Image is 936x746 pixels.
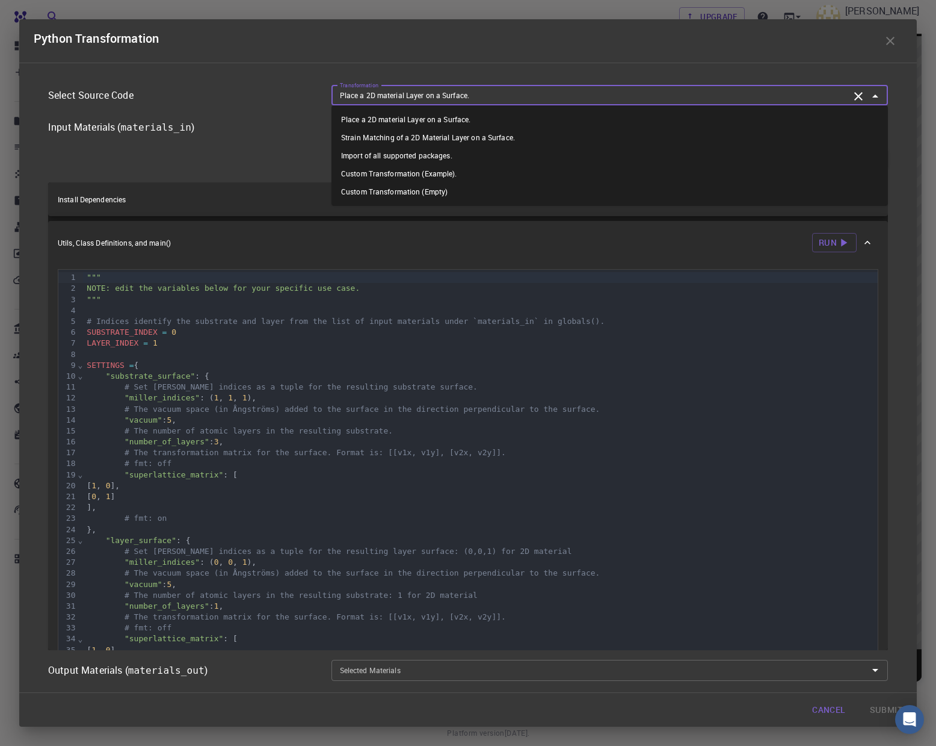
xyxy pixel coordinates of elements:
span: 0 [91,492,96,501]
div: 15 [58,426,77,437]
span: , [96,492,101,501]
div: 29 [58,579,77,590]
div: Utils, Class Definitions, and main()Run [48,221,888,264]
button: Cancel [802,698,855,722]
span: Fold line [77,371,83,381]
span: , [91,525,96,534]
span: = [129,361,134,370]
div: 32 [58,612,77,623]
div: : [83,437,878,447]
div: { [83,360,878,371]
span: , [171,580,176,589]
div: 21 [58,491,77,502]
span: 1 [228,393,233,402]
div: 19 [58,470,77,480]
span: Run [819,235,837,250]
div: [ ] [83,491,878,502]
p: Utils, Class Definitions, and main() [58,237,724,248]
span: , [251,558,256,567]
div: 22 [58,502,77,513]
span: 0 [214,558,219,567]
span: , [115,645,120,654]
button: Clear [849,87,868,106]
li: Import of all supported packages. [331,146,888,164]
span: # Set [PERSON_NAME] indices as a tuple for the resulting layer surface: (0,0,1) for 2D material [125,547,572,556]
span: 1 [242,558,247,567]
div: 11 [58,382,77,393]
span: # fmt: off [125,623,171,632]
div: : { [83,371,878,382]
li: Place a 2D material Layer on a Surface. [331,110,888,128]
span: NOTE: edit the variables below for your specific use case. [87,284,360,293]
span: SETTINGS [87,361,125,370]
h6: Output Materials ( ) [48,662,208,679]
div: 35 [58,645,77,656]
div: : [83,415,878,426]
span: , [91,503,96,512]
div: 31 [58,601,77,612]
span: = [162,328,167,337]
div: 13 [58,404,77,415]
div: 27 [58,557,77,568]
div: 18 [58,458,77,469]
span: 1 [242,393,247,402]
span: 0 [171,328,176,337]
span: , [218,558,223,567]
div: 3 [58,294,77,305]
div: 24 [58,524,77,535]
span: Support [25,8,66,19]
span: "substrate_surface" [106,371,196,381]
span: 1 [214,601,219,611]
div: 30 [58,590,77,601]
div: 33 [58,623,77,633]
span: 1 [91,481,96,490]
span: # Indices identify the substrate and layer from the list of input materials under `materials_in` ... [87,317,605,326]
span: 0 [228,558,233,567]
span: "number_of_layers" [125,437,209,446]
span: SUBSTRATE_INDEX [87,328,157,337]
span: # The number of atomic layers in the resulting substrate: 1 for 2D material [125,591,478,600]
code: materials_in [121,122,191,133]
span: "layer_surface" [106,536,176,545]
label: Transformation [340,81,378,89]
span: """ [87,295,100,304]
span: , [233,393,238,402]
span: , [218,437,223,446]
input: Select materials [335,664,864,677]
span: , [251,393,256,402]
span: , [218,601,223,611]
span: , [218,393,223,402]
div: Install DependenciesRun [48,182,888,216]
h6: Python Transformation [34,29,159,53]
span: , [96,481,101,490]
div: 4 [58,305,77,316]
span: "vacuum" [125,580,162,589]
span: LAYER_INDEX [87,338,138,347]
input: Select transformation [335,89,849,102]
span: 3 [214,437,219,446]
div: : { [83,535,878,546]
div: } [83,524,878,535]
span: 1 [214,393,219,402]
div: : [ [83,633,878,644]
div: 25 [58,535,77,546]
span: , [171,415,176,424]
div: 7 [58,338,77,349]
div: 14 [58,415,77,426]
div: 5 [58,316,77,327]
p: Install Dependencies [58,194,724,205]
h6: Input Materials ( ) [48,119,322,136]
div: : [ [83,470,878,480]
div: Open Intercom Messenger [895,705,924,734]
span: 5 [167,415,171,424]
div: 10 [58,371,77,382]
span: # The transformation matrix for the surface. Format is: [[v1x, v1y], [v2x, v2y]]. [125,612,506,621]
div: 9 [58,360,77,371]
div: : ( ) [83,557,878,568]
span: "miller_indices" [125,558,200,567]
button: Close [867,88,884,105]
span: , [96,645,101,654]
div: 20 [58,480,77,491]
div: 34 [58,633,77,644]
span: 1 [106,492,111,501]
